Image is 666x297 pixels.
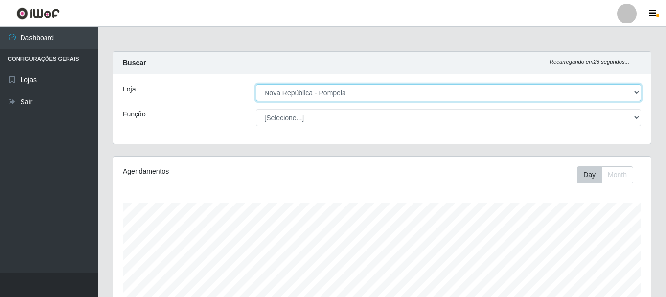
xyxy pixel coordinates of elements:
[577,166,633,183] div: First group
[123,166,330,177] div: Agendamentos
[577,166,641,183] div: Toolbar with button groups
[601,166,633,183] button: Month
[123,59,146,67] strong: Buscar
[123,109,146,119] label: Função
[550,59,629,65] i: Recarregando em 28 segundos...
[123,84,136,94] label: Loja
[577,166,602,183] button: Day
[16,7,60,20] img: CoreUI Logo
